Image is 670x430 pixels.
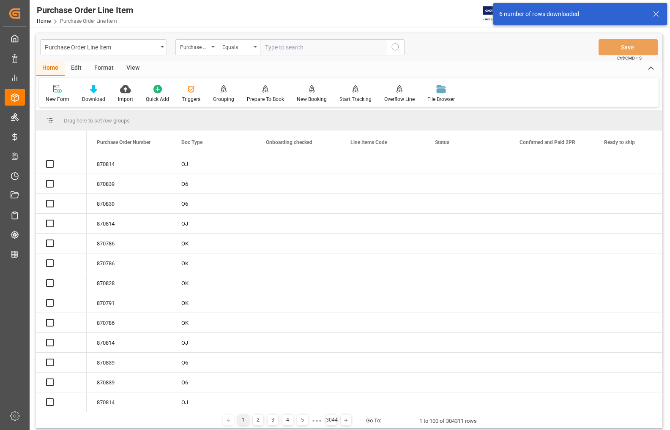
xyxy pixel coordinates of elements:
[297,415,308,425] div: 5
[36,273,87,293] div: Press SPACE to select this row.
[419,417,477,425] div: 1 to 100 of 304311 rows
[253,415,263,425] div: 2
[171,313,256,332] div: OK
[171,273,256,293] div: OK
[435,139,449,145] span: Status
[171,253,256,273] div: OK
[180,41,209,51] div: Purchase Order Number
[171,333,256,352] div: OJ
[171,293,256,313] div: OK
[297,95,327,103] div: New Booking
[427,95,455,103] div: File Browser
[599,39,658,55] button: Save
[64,117,130,124] span: Drag here to set row groups
[37,18,51,24] a: Home
[222,41,251,51] div: Equals
[45,41,158,52] div: Purchase Order Line Item
[120,61,146,76] div: View
[87,253,171,273] div: 870786
[146,95,169,103] div: Quick Add
[36,373,87,392] div: Press SPACE to select this row.
[36,313,87,333] div: Press SPACE to select this row.
[87,293,171,313] div: 870791
[87,174,171,193] div: 870839
[87,392,171,412] div: 870814
[483,6,512,21] img: Exertis%20JAM%20-%20Email%20Logo.jpg_1722504956.jpg
[171,234,256,253] div: OK
[87,234,171,253] div: 870786
[171,174,256,193] div: O6
[339,95,372,103] div: Start Tracking
[366,416,381,425] div: Go To:
[181,139,202,145] span: Doc Type
[118,95,133,103] div: Import
[326,415,336,425] div: 3044
[171,194,256,213] div: O6
[175,39,218,55] button: open menu
[282,415,293,425] div: 4
[36,293,87,313] div: Press SPACE to select this row.
[87,353,171,372] div: 870839
[312,417,321,424] div: ● ● ●
[171,154,256,174] div: OJ
[97,139,150,145] span: Purchase Order Number
[520,139,575,145] span: Confirmed and Paid 2PR
[87,154,171,174] div: 870814
[171,353,256,372] div: O6
[36,154,87,174] div: Press SPACE to select this row.
[87,273,171,293] div: 870828
[82,95,105,103] div: Download
[266,139,312,145] span: Onboarding checked
[604,139,635,145] span: Ready to ship
[40,39,167,55] button: open menu
[87,373,171,392] div: 870839
[499,10,645,19] div: 6 number of rows downloaded
[87,313,171,332] div: 870786
[350,139,387,145] span: Line Items Code
[36,353,87,373] div: Press SPACE to select this row.
[247,95,284,103] div: Prepare To Book
[36,253,87,273] div: Press SPACE to select this row.
[171,373,256,392] div: O6
[36,392,87,412] div: Press SPACE to select this row.
[171,214,256,233] div: OJ
[182,95,200,103] div: Triggers
[88,61,120,76] div: Format
[36,214,87,234] div: Press SPACE to select this row.
[384,95,415,103] div: Overflow Line
[37,4,133,16] div: Purchase Order Line Item
[36,194,87,214] div: Press SPACE to select this row.
[238,415,249,425] div: 1
[65,61,88,76] div: Edit
[387,39,405,55] button: search button
[617,55,642,61] span: Ctrl/CMD + S
[171,392,256,412] div: OJ
[87,214,171,233] div: 870814
[46,95,69,103] div: New Form
[36,234,87,253] div: Press SPACE to select this row.
[213,95,234,103] div: Grouping
[268,415,278,425] div: 3
[218,39,260,55] button: open menu
[36,333,87,353] div: Press SPACE to select this row.
[87,194,171,213] div: 870839
[260,39,387,55] input: Type to search
[36,61,65,76] div: Home
[36,174,87,194] div: Press SPACE to select this row.
[87,333,171,352] div: 870814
